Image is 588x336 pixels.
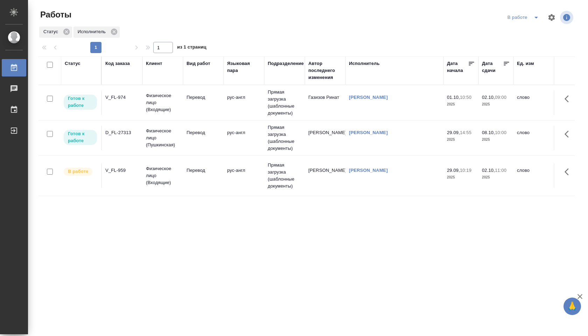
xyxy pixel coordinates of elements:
td: Прямая загрузка (шаблонные документы) [264,85,305,120]
td: рус-англ [224,126,264,150]
div: Исполнитель [349,60,380,67]
td: [PERSON_NAME] [305,126,345,150]
span: Посмотреть информацию [560,11,575,24]
button: Здесь прячутся важные кнопки [560,163,577,180]
p: 02.10, [482,168,495,173]
p: 29.09, [447,168,460,173]
p: 2025 [447,174,475,181]
p: 2025 [482,136,510,143]
p: 2025 [482,174,510,181]
p: 08.10, [482,130,495,135]
span: Настроить таблицу [543,9,560,26]
p: Готов к работе [68,130,93,144]
div: Дата начала [447,60,468,74]
p: Перевод [187,129,220,136]
p: Исполнитель [78,28,108,35]
p: 10:50 [460,95,471,100]
div: Языковая пара [227,60,261,74]
p: В работе [68,168,88,175]
td: слово [513,163,554,188]
td: Газизов Ринат [305,90,345,115]
p: 10:19 [460,168,471,173]
button: 🙏 [563,298,581,315]
td: слово [513,126,554,150]
div: Исполнитель выполняет работу [63,167,98,176]
td: слово [513,90,554,115]
p: Физическое лицо (Входящие) [146,92,180,113]
div: Статус [39,27,72,38]
td: Прямая загрузка (шаблонные документы) [264,120,305,155]
div: Ед. изм [517,60,534,67]
div: Статус [65,60,80,67]
div: V_FL-974 [105,94,139,101]
div: D_FL-27313 [105,129,139,136]
p: 2025 [482,101,510,108]
span: из 1 страниц [177,43,206,53]
div: Исполнитель [73,27,120,38]
p: Перевод [187,94,220,101]
td: [PERSON_NAME] [305,163,345,188]
span: 🙏 [566,299,578,314]
p: 02.10, [482,95,495,100]
div: Код заказа [105,60,130,67]
a: [PERSON_NAME] [349,95,388,100]
p: 29.09, [447,130,460,135]
div: Вид работ [187,60,210,67]
div: Клиент [146,60,162,67]
p: Статус [43,28,61,35]
p: Готов к работе [68,95,93,109]
p: 09:00 [495,95,506,100]
div: Автор последнего изменения [308,60,342,81]
p: 14:55 [460,130,471,135]
button: Здесь прячутся важные кнопки [560,126,577,143]
a: [PERSON_NAME] [349,130,388,135]
span: Работы [38,9,71,20]
p: 10:00 [495,130,506,135]
td: рус-англ [224,90,264,115]
td: рус-англ [224,163,264,188]
div: Дата сдачи [482,60,503,74]
div: split button [506,12,543,23]
button: Здесь прячутся важные кнопки [560,90,577,107]
p: 01.10, [447,95,460,100]
a: [PERSON_NAME] [349,168,388,173]
p: 2025 [447,136,475,143]
div: Подразделение [268,60,304,67]
p: Физическое лицо (Пушкинская) [146,127,180,148]
div: V_FL-959 [105,167,139,174]
p: Физическое лицо (Входящие) [146,165,180,186]
td: Прямая загрузка (шаблонные документы) [264,158,305,193]
p: 2025 [447,101,475,108]
div: Исполнитель может приступить к работе [63,129,98,146]
div: Исполнитель может приступить к работе [63,94,98,110]
p: Перевод [187,167,220,174]
p: 11:00 [495,168,506,173]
